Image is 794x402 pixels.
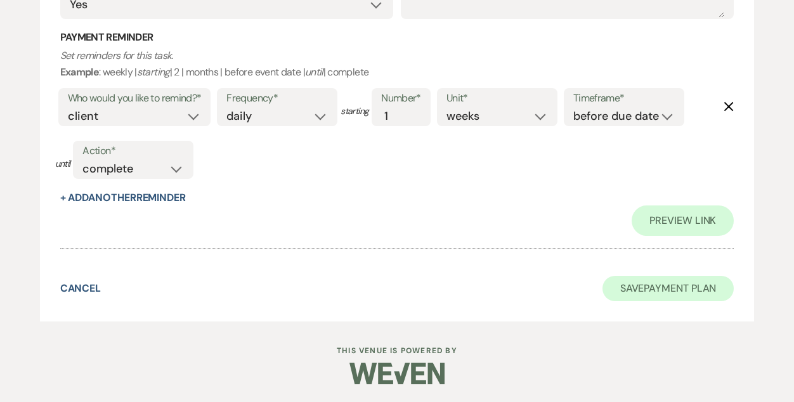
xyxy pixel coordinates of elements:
button: SavePayment Plan [602,276,734,301]
span: until [55,157,70,171]
a: Preview Link [632,205,734,236]
label: Action* [82,142,184,160]
label: Unit* [446,89,548,108]
p: : weekly | | 2 | months | before event date | | complete [60,48,734,80]
img: Weven Logo [349,351,445,396]
label: Who would you like to remind?* [68,89,202,108]
b: Example [60,65,100,79]
h3: Payment Reminder [60,30,734,44]
span: starting [341,105,368,118]
label: Frequency* [226,89,328,108]
label: Timeframe* [573,89,675,108]
label: Number* [381,89,421,108]
i: Set reminders for this task. [60,49,173,62]
button: + AddAnotherReminder [60,193,186,203]
button: Cancel [60,283,101,294]
i: until [305,65,323,79]
i: starting [137,65,170,79]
